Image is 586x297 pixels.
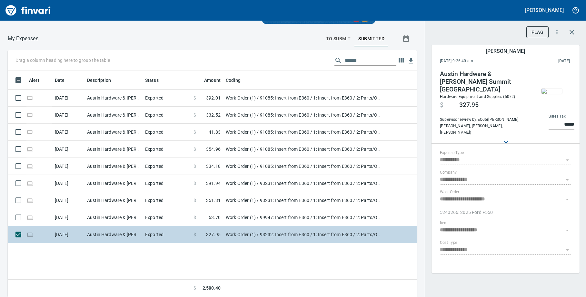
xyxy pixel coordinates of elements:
[87,76,111,84] span: Description
[84,226,143,243] td: Austin Hardware & [PERSON_NAME] Summit [GEOGRAPHIC_DATA]
[564,24,580,40] button: Close transaction
[326,35,351,43] span: To Submit
[206,231,221,238] span: 327.95
[26,96,33,100] span: Online transaction
[26,147,33,151] span: Online transaction
[486,48,525,54] h5: [PERSON_NAME]
[143,209,191,226] td: Exported
[26,232,33,236] span: Online transaction
[223,226,384,243] td: Work Order (1) / 93232: Insert from E360 / 1: Insert from E360 / 2: Parts/Other
[55,76,65,84] span: Date
[143,124,191,141] td: Exported
[194,214,196,221] span: $
[541,89,562,94] img: receipts%2Ftapani%2F2025-08-04%2F9mFQdhIF8zLowLGbDphOVZksN8b2__X4VMFWLtYOqsLcx6qqJj.jpg
[26,198,33,202] span: Online transaction
[143,107,191,124] td: Exported
[396,56,406,65] button: Choose columns to display
[145,76,159,84] span: Status
[206,197,221,204] span: 351.31
[194,129,196,135] span: $
[223,90,384,107] td: Work Order (1) / 91085: Insert from E360 / 1: Insert from E360 / 2: Parts/Other
[223,175,384,192] td: Work Order (1) / 93231: Insert from E360 / 1: Insert from E360 / 2: Parts/Other
[52,124,84,141] td: [DATE]
[84,158,143,175] td: Austin Hardware & [PERSON_NAME] Summit [GEOGRAPHIC_DATA]
[52,175,84,192] td: [DATE]
[15,57,110,63] p: Drag a column heading here to group the table
[194,163,196,169] span: $
[143,158,191,175] td: Exported
[52,158,84,175] td: [DATE]
[206,112,221,118] span: 332.52
[209,214,221,221] span: 53.70
[204,76,221,84] span: Amount
[206,180,221,187] span: 391.94
[194,95,196,101] span: $
[84,209,143,226] td: Austin Hardware & [PERSON_NAME] Summit [GEOGRAPHIC_DATA]
[203,285,221,292] span: 2,580.40
[396,31,417,46] button: Show transactions within a particular date range
[84,175,143,192] td: Austin Hardware & [PERSON_NAME] Summit [GEOGRAPHIC_DATA]
[440,117,528,136] span: Supervisor review by: EQ05 ([PERSON_NAME], [PERSON_NAME], [PERSON_NAME], [PERSON_NAME])
[84,124,143,141] td: Austin Hardware & [PERSON_NAME] Summit [GEOGRAPHIC_DATA]
[143,141,191,158] td: Exported
[525,7,564,14] h5: [PERSON_NAME]
[143,175,191,192] td: Exported
[440,241,457,244] label: Cost Type
[8,35,38,43] p: My Expenses
[26,181,33,185] span: Online transaction
[223,192,384,209] td: Work Order (1) / 93231: Insert from E360 / 1: Insert from E360 / 2: Parts/Other
[52,141,84,158] td: [DATE]
[194,285,196,292] span: $
[440,190,459,194] label: Work Order
[206,163,221,169] span: 334.18
[26,164,33,168] span: Online transaction
[52,107,84,124] td: [DATE]
[531,28,543,36] span: Flag
[516,58,570,64] span: This charge was settled by the merchant and appears on the 2025/08/02 statement.
[206,146,221,152] span: 354.96
[4,3,52,18] img: Finvari
[8,35,38,43] nav: breadcrumb
[194,231,196,238] span: $
[440,101,443,109] span: $
[87,76,120,84] span: Description
[223,141,384,158] td: Work Order (1) / 91085: Insert from E360 / 1: Insert from E360 / 2: Parts/Other
[550,25,564,39] button: More
[84,90,143,107] td: Austin Hardware & [PERSON_NAME] Summit [GEOGRAPHIC_DATA]
[26,113,33,117] span: Online transaction
[459,101,479,109] span: 327.95
[223,158,384,175] td: Work Order (1) / 91085: Insert from E360 / 1: Insert from E360 / 2: Parts/Other
[223,124,384,141] td: Work Order (1) / 91085: Insert from E360 / 1: Insert from E360 / 2: Parts/Other
[440,170,457,174] label: Company
[196,76,221,84] span: Amount
[223,107,384,124] td: Work Order (1) / 91085: Insert from E360 / 1: Insert from E360 / 2: Parts/Other
[209,129,221,135] span: 41.83
[358,35,384,43] span: Submitted
[194,146,196,152] span: $
[440,70,528,93] h4: Austin Hardware & [PERSON_NAME] Summit [GEOGRAPHIC_DATA]
[26,130,33,134] span: Online transaction
[26,215,33,219] span: Online transaction
[440,221,448,225] label: Item
[440,94,515,99] span: Hardware Equipment and Supplies (5072)
[440,58,516,64] span: [DATE] 9:26:40 am
[226,76,241,84] span: Coding
[143,226,191,243] td: Exported
[143,192,191,209] td: Exported
[145,76,167,84] span: Status
[29,76,39,84] span: Alert
[84,192,143,209] td: Austin Hardware & [PERSON_NAME] Summit [GEOGRAPHIC_DATA]
[52,192,84,209] td: [DATE]
[440,151,464,155] label: Expense Type
[52,90,84,107] td: [DATE]
[406,56,416,66] button: Download table
[84,107,143,124] td: Austin Hardware & [PERSON_NAME] Summit [GEOGRAPHIC_DATA]
[84,141,143,158] td: Austin Hardware & [PERSON_NAME] Summit [GEOGRAPHIC_DATA]
[29,76,48,84] span: Alert
[194,180,196,187] span: $
[223,209,384,226] td: Work Order (1) / 99947: Insert from E360 / 1: Insert from E360 / 2: Parts/Other
[52,209,84,226] td: [DATE]
[226,76,249,84] span: Coding
[523,5,565,15] button: [PERSON_NAME]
